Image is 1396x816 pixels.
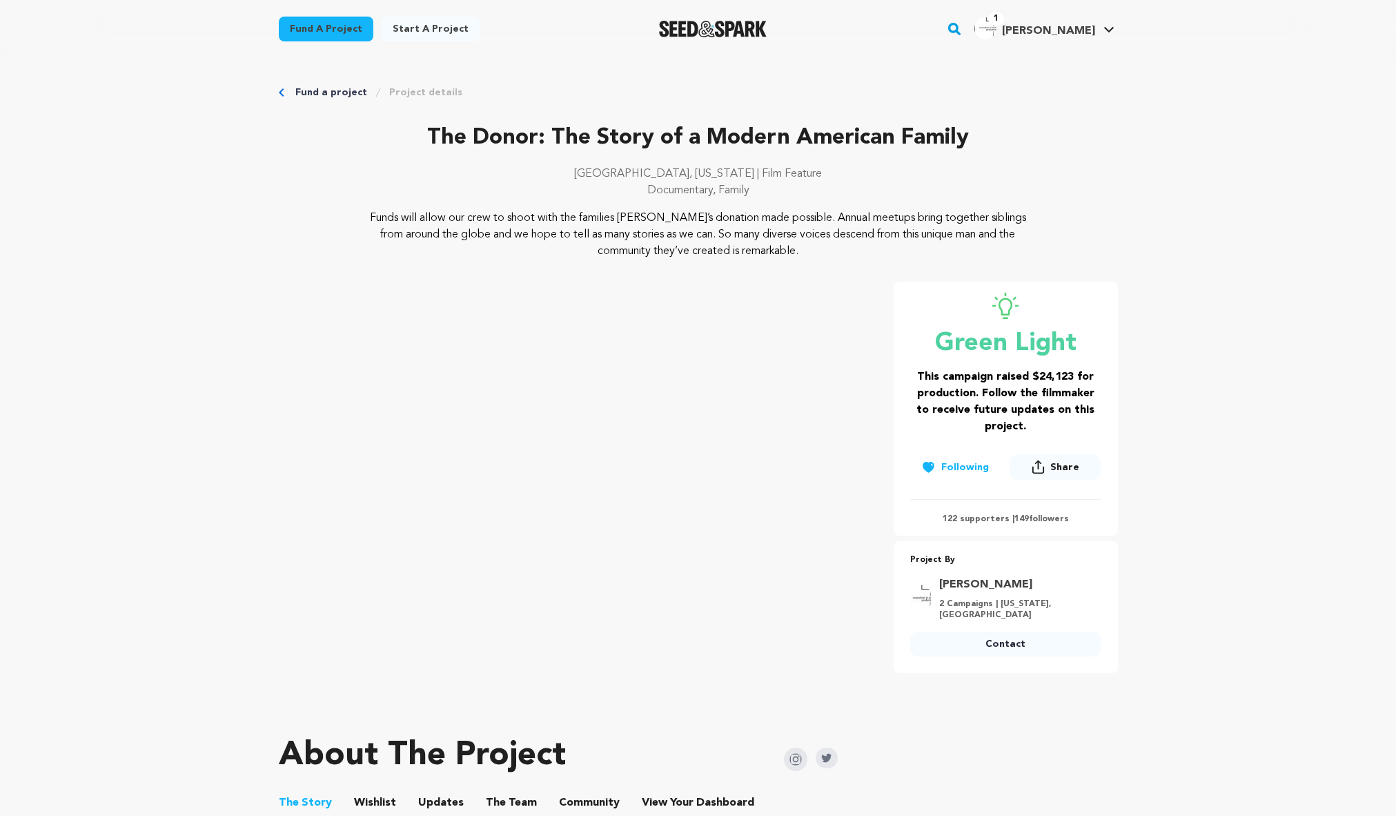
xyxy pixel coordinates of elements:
span: 149 [1014,515,1029,523]
p: Green Light [910,330,1101,358]
span: Share [1010,454,1101,485]
p: The Donor: The Story of a Modern American Family [279,122,1118,155]
a: Seed&Spark Homepage [659,21,767,37]
p: 2 Campaigns | [US_STATE], [GEOGRAPHIC_DATA] [939,599,1093,621]
span: Community [559,795,620,811]
p: Project By [910,552,1101,568]
a: ViewYourDashboard [642,795,757,811]
span: [PERSON_NAME] [1002,26,1095,37]
a: Project details [389,86,462,99]
img: Seed&Spark Instagram Icon [784,748,807,771]
span: The [486,795,506,811]
a: Fund a project [295,86,367,99]
img: fc67644dcec23a79.jpg [974,17,996,39]
div: Breadcrumb [279,86,1118,99]
a: Start a project [382,17,480,41]
button: Share [1010,454,1101,480]
img: Seed&Spark Twitter Icon [816,748,838,768]
span: Wishlist [354,795,396,811]
h3: This campaign raised $24,123 for production. Follow the filmmaker to receive future updates on th... [910,369,1101,435]
span: The [279,795,299,811]
span: Story [279,795,332,811]
span: 1 [988,12,1004,26]
span: Your [642,795,757,811]
a: Contact [910,632,1101,657]
span: Team [486,795,537,811]
button: Following [910,455,1000,480]
p: 122 supporters | followers [910,514,1101,525]
a: Jason P.'s Profile [972,14,1117,39]
div: Jason P.'s Profile [974,17,1095,39]
a: Goto Jason Piccolo profile [939,576,1093,593]
p: [GEOGRAPHIC_DATA], [US_STATE] | Film Feature [279,166,1118,182]
img: Seed&Spark Logo Dark Mode [659,21,767,37]
span: Jason P.'s Profile [972,14,1117,43]
span: Share [1050,460,1079,474]
span: Updates [418,795,464,811]
a: Fund a project [279,17,373,41]
span: Dashboard [696,795,754,811]
h1: About The Project [279,739,566,773]
img: fc67644dcec23a79.jpg [910,585,931,612]
p: Documentary, Family [279,182,1118,199]
p: Funds will allow our crew to shoot with the families [PERSON_NAME]’s donation made possible. Annu... [362,210,1034,260]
